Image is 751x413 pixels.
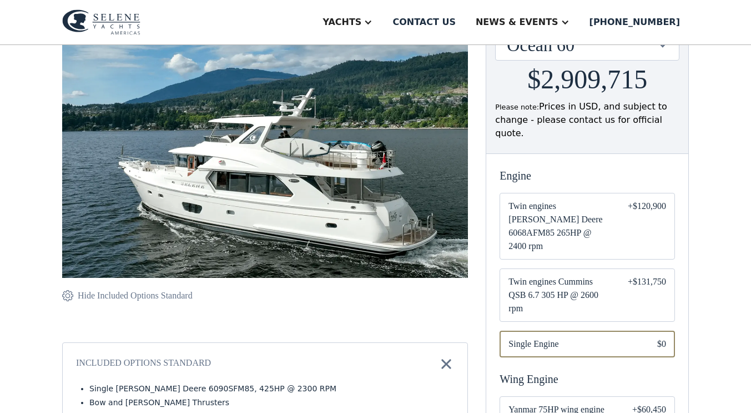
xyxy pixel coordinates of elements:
[508,275,610,315] span: Twin engines Cummins QSB 6.7 305 HP @ 2600 rpm
[62,9,140,35] img: logo
[78,289,193,302] div: Hide Included Options Standard
[628,275,666,315] div: +$131,750
[500,167,675,184] div: Engine
[527,65,647,94] h2: $2,909,715
[62,289,193,302] a: Hide Included Options Standard
[392,16,456,29] div: Contact us
[657,337,666,351] div: $0
[500,371,675,387] div: Wing Engine
[589,16,680,29] div: [PHONE_NUMBER]
[508,337,639,351] span: Single Engine
[495,100,679,140] div: Prices in USD, and subject to change - please contact us for official quote.
[322,16,361,29] div: Yachts
[89,383,454,395] li: Single [PERSON_NAME] Deere 6090SFM85, 425HP @ 2300 RPM
[438,356,454,372] img: icon
[89,397,454,409] li: Bow and [PERSON_NAME] Thrusters
[508,200,610,253] span: Twin engines [PERSON_NAME] Deere 6068AFM85 265HP @ 2400 rpm
[76,356,211,372] div: Included Options Standard
[628,200,666,253] div: +$120,900
[495,103,539,111] span: Please note:
[62,289,73,302] img: icon
[476,16,558,29] div: News & EVENTS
